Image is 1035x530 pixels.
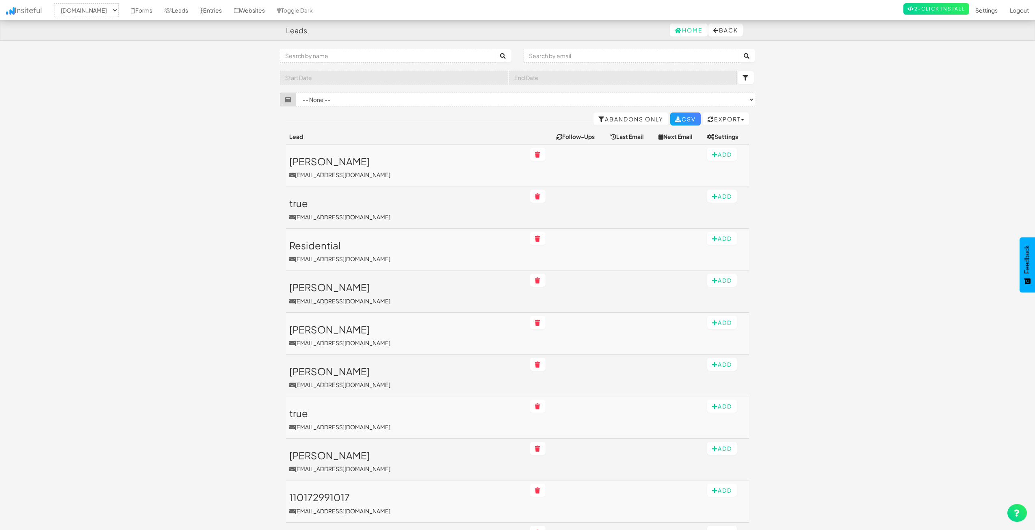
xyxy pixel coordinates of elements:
a: [PERSON_NAME][EMAIL_ADDRESS][DOMAIN_NAME] [289,324,524,347]
p: [EMAIL_ADDRESS][DOMAIN_NAME] [289,423,524,431]
button: Back [708,24,743,37]
a: [PERSON_NAME][EMAIL_ADDRESS][DOMAIN_NAME] [289,156,524,179]
p: [EMAIL_ADDRESS][DOMAIN_NAME] [289,339,524,347]
a: 2-Click Install [903,3,969,15]
button: Export [703,112,749,125]
button: Add [707,400,737,413]
input: End Date [509,71,737,84]
a: CSV [670,112,701,125]
button: Add [707,232,737,245]
p: [EMAIL_ADDRESS][DOMAIN_NAME] [289,255,524,263]
button: Add [707,190,737,203]
a: Residential[EMAIL_ADDRESS][DOMAIN_NAME] [289,240,524,263]
h3: [PERSON_NAME] [289,156,524,167]
button: Add [707,358,737,371]
button: Add [707,148,737,161]
h3: true [289,198,524,208]
a: Abandons Only [593,112,668,125]
img: icon.png [6,7,15,15]
input: Search by email [524,49,739,63]
a: true[EMAIL_ADDRESS][DOMAIN_NAME] [289,408,524,430]
button: Add [707,442,737,455]
span: Feedback [1024,245,1031,274]
button: Feedback - Show survey [1020,237,1035,292]
h3: Residential [289,240,524,251]
p: [EMAIL_ADDRESS][DOMAIN_NAME] [289,171,524,179]
p: [EMAIL_ADDRESS][DOMAIN_NAME] [289,507,524,515]
a: [PERSON_NAME][EMAIL_ADDRESS][DOMAIN_NAME] [289,450,524,473]
th: Settings [704,129,749,144]
a: true[EMAIL_ADDRESS][DOMAIN_NAME] [289,198,524,221]
h3: [PERSON_NAME] [289,366,524,376]
a: 110172991017[EMAIL_ADDRESS][DOMAIN_NAME] [289,492,524,515]
button: Add [707,274,737,287]
h3: 110172991017 [289,492,524,502]
h3: [PERSON_NAME] [289,282,524,292]
a: Home [670,24,708,37]
h3: true [289,408,524,418]
p: [EMAIL_ADDRESS][DOMAIN_NAME] [289,465,524,473]
th: Lead [286,129,527,144]
button: Add [707,316,737,329]
p: [EMAIL_ADDRESS][DOMAIN_NAME] [289,297,524,305]
input: Search by name [280,49,496,63]
a: [PERSON_NAME][EMAIL_ADDRESS][DOMAIN_NAME] [289,366,524,389]
h3: [PERSON_NAME] [289,450,524,461]
th: Last Email [607,129,655,144]
p: [EMAIL_ADDRESS][DOMAIN_NAME] [289,213,524,221]
button: Add [707,484,737,497]
th: Follow-Ups [553,129,607,144]
p: [EMAIL_ADDRESS][DOMAIN_NAME] [289,381,524,389]
input: Start Date [280,71,508,84]
h3: [PERSON_NAME] [289,324,524,335]
h4: Leads [286,26,307,35]
a: [PERSON_NAME][EMAIL_ADDRESS][DOMAIN_NAME] [289,282,524,305]
th: Next Email [655,129,704,144]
